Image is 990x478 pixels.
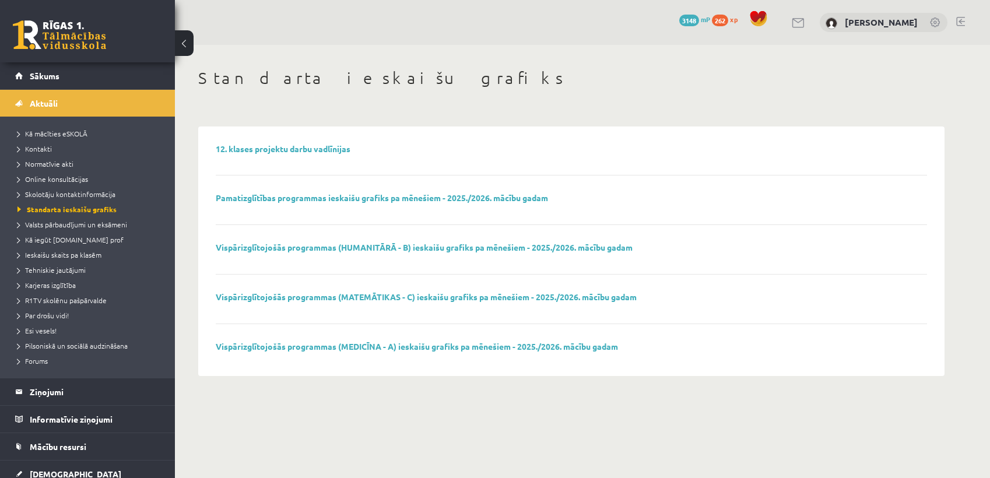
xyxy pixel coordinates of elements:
[679,15,699,26] span: 3148
[17,265,163,275] a: Tehniskie jautājumi
[15,378,160,405] a: Ziņojumi
[15,62,160,89] a: Sākums
[17,128,163,139] a: Kā mācīties eSKOLĀ
[17,220,127,229] span: Valsts pārbaudījumi un eksāmeni
[30,406,160,433] legend: Informatīvie ziņojumi
[30,71,59,81] span: Sākums
[17,205,117,214] span: Standarta ieskaišu grafiks
[17,356,163,366] a: Forums
[13,20,106,50] a: Rīgas 1. Tālmācības vidusskola
[845,16,918,28] a: [PERSON_NAME]
[15,90,160,117] a: Aktuāli
[216,341,618,352] a: Vispārizglītojošās programmas (MEDICĪNA - A) ieskaišu grafiks pa mēnešiem - 2025./2026. mācību gadam
[712,15,728,26] span: 262
[17,325,163,336] a: Esi vesels!
[679,15,710,24] a: 3148 mP
[17,174,163,184] a: Online konsultācijas
[17,296,107,305] span: R1TV skolēnu pašpārvalde
[17,143,163,154] a: Kontakti
[198,68,945,88] h1: Standarta ieskaišu grafiks
[15,406,160,433] a: Informatīvie ziņojumi
[17,189,115,199] span: Skolotāju kontaktinformācija
[17,129,87,138] span: Kā mācīties eSKOLĀ
[17,219,163,230] a: Valsts pārbaudījumi un eksāmeni
[30,98,58,108] span: Aktuāli
[17,250,101,259] span: Ieskaišu skaits pa klasēm
[826,17,837,29] img: Ieva Bringina
[17,249,163,260] a: Ieskaišu skaits pa klasēm
[17,341,128,350] span: Pilsoniskā un sociālā audzināšana
[15,433,160,460] a: Mācību resursi
[17,189,163,199] a: Skolotāju kontaktinformācija
[17,234,163,245] a: Kā iegūt [DOMAIN_NAME] prof
[17,159,163,169] a: Normatīvie akti
[17,280,163,290] a: Karjeras izglītība
[216,192,548,203] a: Pamatizglītības programmas ieskaišu grafiks pa mēnešiem - 2025./2026. mācību gadam
[17,265,86,275] span: Tehniskie jautājumi
[17,204,163,215] a: Standarta ieskaišu grafiks
[17,356,48,365] span: Forums
[17,235,124,244] span: Kā iegūt [DOMAIN_NAME] prof
[730,15,738,24] span: xp
[712,15,743,24] a: 262 xp
[17,295,163,305] a: R1TV skolēnu pašpārvalde
[17,340,163,351] a: Pilsoniskā un sociālā audzināšana
[17,311,69,320] span: Par drošu vidi!
[30,441,86,452] span: Mācību resursi
[17,144,52,153] span: Kontakti
[17,326,57,335] span: Esi vesels!
[216,143,350,154] a: 12. klases projektu darbu vadlīnijas
[216,291,637,302] a: Vispārizglītojošās programmas (MATEMĀTIKAS - C) ieskaišu grafiks pa mēnešiem - 2025./2026. mācību...
[17,310,163,321] a: Par drošu vidi!
[17,174,88,184] span: Online konsultācijas
[216,242,633,252] a: Vispārizglītojošās programmas (HUMANITĀRĀ - B) ieskaišu grafiks pa mēnešiem - 2025./2026. mācību ...
[17,159,73,168] span: Normatīvie akti
[17,280,76,290] span: Karjeras izglītība
[30,378,160,405] legend: Ziņojumi
[701,15,710,24] span: mP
